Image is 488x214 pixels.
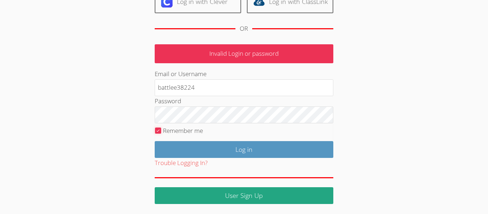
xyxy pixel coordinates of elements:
div: OR [240,24,248,34]
a: User Sign Up [155,187,333,204]
label: Password [155,97,181,105]
label: Remember me [163,126,203,135]
button: Trouble Logging In? [155,158,208,168]
input: Log in [155,141,333,158]
label: Email or Username [155,70,206,78]
p: Invalid Login or password [155,44,333,63]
